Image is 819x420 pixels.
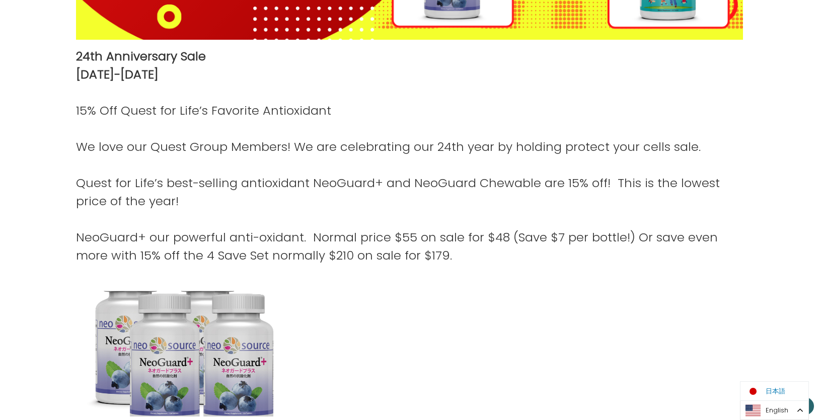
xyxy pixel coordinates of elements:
strong: [DATE]-[DATE] [76,66,159,82]
p: NeoGuard+ our powerful anti-oxidant. Normal price $55 on sale for $48 (Save $7 per bottle!) Or sa... [76,228,743,265]
a: English [740,401,808,419]
p: 15% Off Quest for Life’s Favorite Antioxidant [76,102,743,120]
a: 日本語 [740,382,793,400]
ul: Language list [740,381,809,401]
div: Language [740,400,809,420]
aside: Language selected: English [740,400,809,420]
strong: 24th Anniversary Sale [76,48,206,64]
p: Quest for Life’s best-selling antioxidant NeoGuard+ and NeoGuard Chewable are 15% off! This is th... [76,174,743,210]
p: We love our Quest Group Members! We are celebrating our 24th year by holding protect your cells s... [76,138,743,156]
